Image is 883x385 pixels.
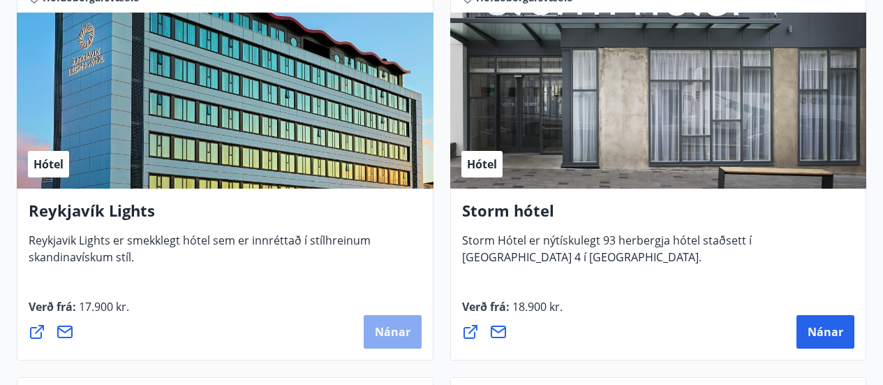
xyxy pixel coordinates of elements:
[29,200,422,232] h4: Reykjavík Lights
[462,200,855,232] h4: Storm hótel
[76,299,129,314] span: 17.900 kr.
[364,315,422,349] button: Nánar
[808,324,843,340] span: Nánar
[796,315,854,349] button: Nánar
[462,299,563,326] span: Verð frá :
[34,157,64,172] span: Hótel
[462,233,752,276] span: Storm Hótel er nýtískulegt 93 herbergja hótel staðsett í [GEOGRAPHIC_DATA] 4 í [GEOGRAPHIC_DATA].
[375,324,410,340] span: Nánar
[29,299,129,326] span: Verð frá :
[467,157,497,172] span: Hótel
[29,233,371,276] span: Reykjavik Lights er smekklegt hótel sem er innréttað í stílhreinum skandinavískum stíl.
[510,299,563,314] span: 18.900 kr.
